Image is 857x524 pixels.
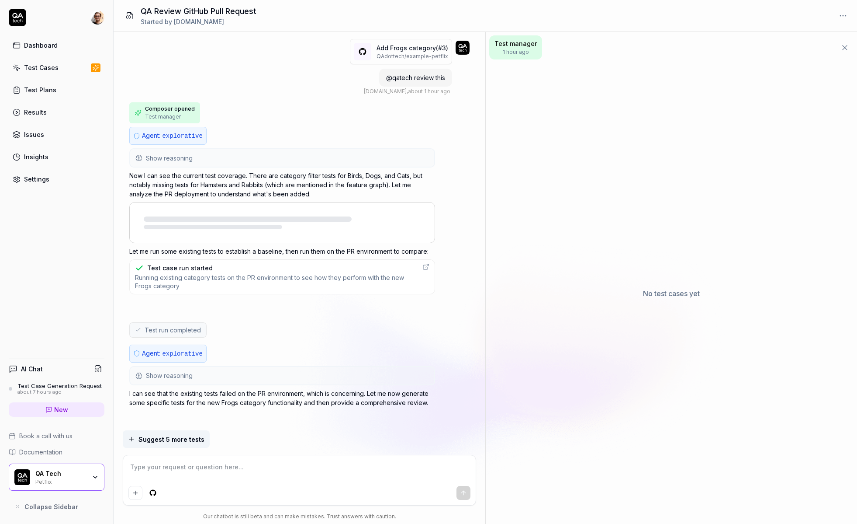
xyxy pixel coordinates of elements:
div: Settings [24,175,49,184]
button: Test manager1 hour ago [489,35,542,59]
p: Let me run some existing tests to establish a baseline, then run them on the PR environment to co... [129,247,435,256]
h4: AI Chat [21,364,43,374]
a: Settings [9,171,104,188]
div: Insights [24,152,48,161]
span: [DOMAIN_NAME] [364,88,407,94]
p: No test cases yet [643,288,700,299]
span: [DOMAIN_NAME] [174,18,224,25]
a: Results [9,104,104,121]
button: Add attachment [128,486,142,500]
img: QA Tech Logo [14,469,30,485]
a: Test Cases [9,59,104,76]
span: Show reasoning [146,154,193,163]
div: Test case run started [147,263,213,272]
a: New [9,402,104,417]
span: @qatech review this [386,74,445,81]
a: Issues [9,126,104,143]
span: New [54,405,68,414]
a: Test Plans [9,81,104,98]
span: Composer opened [145,105,195,113]
a: Documentation [9,447,104,457]
span: Running existing category tests on the PR environment to see how they perform with the new Frogs ... [135,273,417,290]
span: Test run completed [145,325,201,335]
span: explorative [162,350,202,357]
div: QA Tech [35,470,86,478]
button: Suggest 5 more tests [123,430,210,448]
div: Our chatbot is still beta and can make mistakes. Trust answers with caution. [123,513,476,521]
span: Show reasoning [146,371,193,380]
p: QAdottech / example-petflix [377,52,448,60]
span: Book a call with us [19,431,73,440]
button: Collapse Sidebar [9,498,104,515]
div: Test Cases [24,63,59,72]
div: , about 1 hour ago [364,87,450,95]
span: 1 hour ago [494,48,537,56]
p: Now I can see the current test coverage. There are category filter tests for Birds, Dogs, and Cat... [129,171,435,199]
button: Show reasoning [130,149,434,167]
a: Book a call with us [9,431,104,440]
img: 7ccf6c19-61ad-4a6c-8811-018b02a1b829.jpg [456,41,470,55]
button: QA Tech LogoQA TechPetflix [9,464,104,491]
p: Add Frogs category (# 3 ) [377,43,448,52]
p: Agent: [142,131,202,141]
span: Documentation [19,447,62,457]
a: Insights [9,148,104,165]
button: Composer openedTest manager [129,102,200,123]
span: Collapse Sidebar [24,502,78,511]
a: Test Case Generation Requestabout 7 hours ago [9,382,104,395]
img: 704fe57e-bae9-4a0d-8bcb-c4203d9f0bb2.jpeg [90,10,104,24]
div: Dashboard [24,41,58,50]
span: Test manager [145,113,181,121]
div: Issues [24,130,44,139]
p: Agent: [142,349,202,359]
a: Dashboard [9,37,104,54]
div: Started by [141,17,256,26]
div: Petflix [35,478,86,485]
div: Test Case Generation Request [17,382,102,389]
div: Results [24,108,47,117]
h1: QA Review GitHub Pull Request [141,5,256,17]
span: explorative [162,133,202,140]
span: Test manager [494,39,537,48]
p: I can see that the existing tests failed on the PR environment, which is concerning. Let me now g... [129,389,435,407]
div: Test Plans [24,85,56,94]
button: Add Frogs category(#3)QAdottech/example-petflix [350,39,452,64]
button: Show reasoning [130,367,434,384]
div: about 7 hours ago [17,389,102,395]
span: Suggest 5 more tests [138,435,204,444]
